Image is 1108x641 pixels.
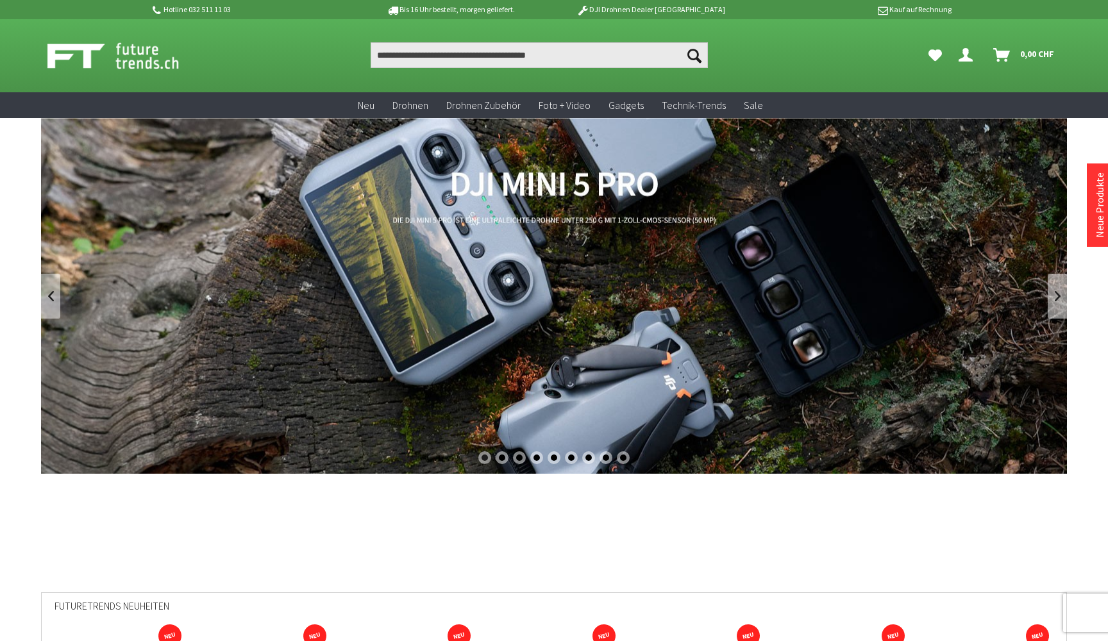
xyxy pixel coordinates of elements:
[478,451,491,464] div: 1
[383,92,437,119] a: Drohnen
[988,42,1061,68] a: Warenkorb
[600,92,653,119] a: Gadgets
[392,99,428,112] span: Drohnen
[41,118,1067,474] a: DJI Mini 5 Pro
[953,42,983,68] a: Dein Konto
[662,99,726,112] span: Technik-Trends
[609,99,644,112] span: Gadgets
[371,42,708,68] input: Produkt, Marke, Kategorie, EAN, Artikelnummer…
[751,2,951,17] p: Kauf auf Rechnung
[358,99,374,112] span: Neu
[582,451,595,464] div: 7
[349,92,383,119] a: Neu
[548,451,560,464] div: 5
[446,99,521,112] span: Drohnen Zubehör
[617,451,630,464] div: 9
[1093,172,1106,238] a: Neue Produkte
[600,451,612,464] div: 8
[350,2,550,17] p: Bis 16 Uhr bestellt, morgen geliefert.
[539,99,591,112] span: Foto + Video
[150,2,350,17] p: Hotline 032 511 11 03
[437,92,530,119] a: Drohnen Zubehör
[530,451,543,464] div: 4
[496,451,508,464] div: 2
[551,2,751,17] p: DJI Drohnen Dealer [GEOGRAPHIC_DATA]
[55,593,1053,628] div: Futuretrends Neuheiten
[1020,44,1054,64] span: 0,00 CHF
[735,92,772,119] a: Sale
[47,40,207,72] img: Shop Futuretrends - zur Startseite wechseln
[922,42,948,68] a: Meine Favoriten
[744,99,763,112] span: Sale
[513,451,526,464] div: 3
[530,92,600,119] a: Foto + Video
[565,451,578,464] div: 6
[681,42,708,68] button: Suchen
[653,92,735,119] a: Technik-Trends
